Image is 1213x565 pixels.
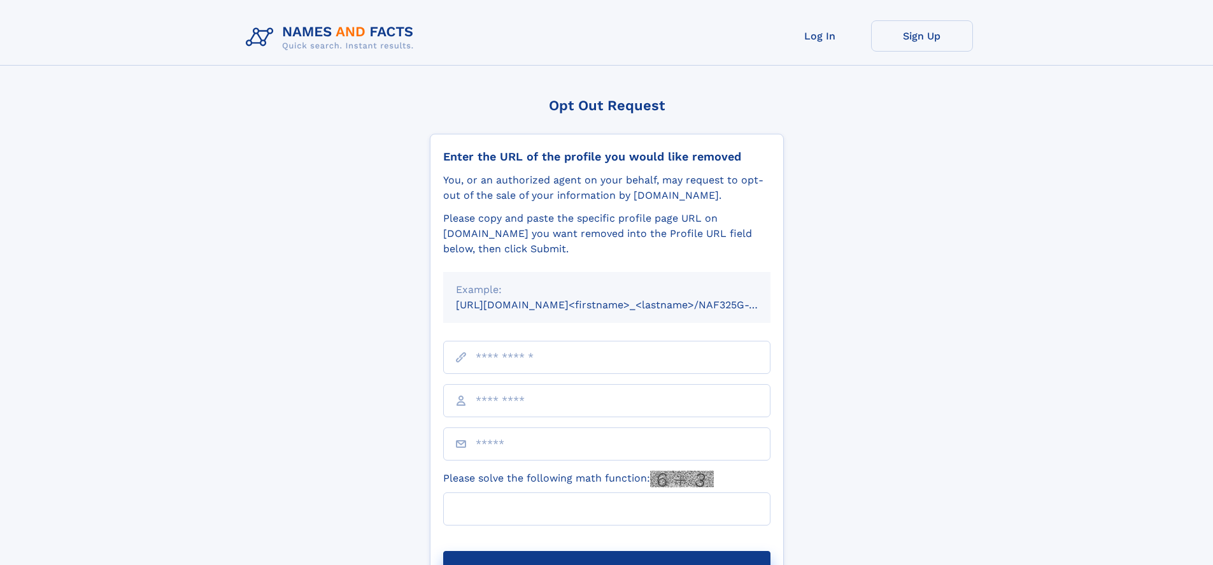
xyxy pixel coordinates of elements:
[430,97,784,113] div: Opt Out Request
[443,211,770,257] div: Please copy and paste the specific profile page URL on [DOMAIN_NAME] you want removed into the Pr...
[443,150,770,164] div: Enter the URL of the profile you would like removed
[456,299,795,311] small: [URL][DOMAIN_NAME]<firstname>_<lastname>/NAF325G-xxxxxxxx
[443,173,770,203] div: You, or an authorized agent on your behalf, may request to opt-out of the sale of your informatio...
[769,20,871,52] a: Log In
[241,20,424,55] img: Logo Names and Facts
[456,282,758,297] div: Example:
[443,471,714,487] label: Please solve the following math function:
[871,20,973,52] a: Sign Up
